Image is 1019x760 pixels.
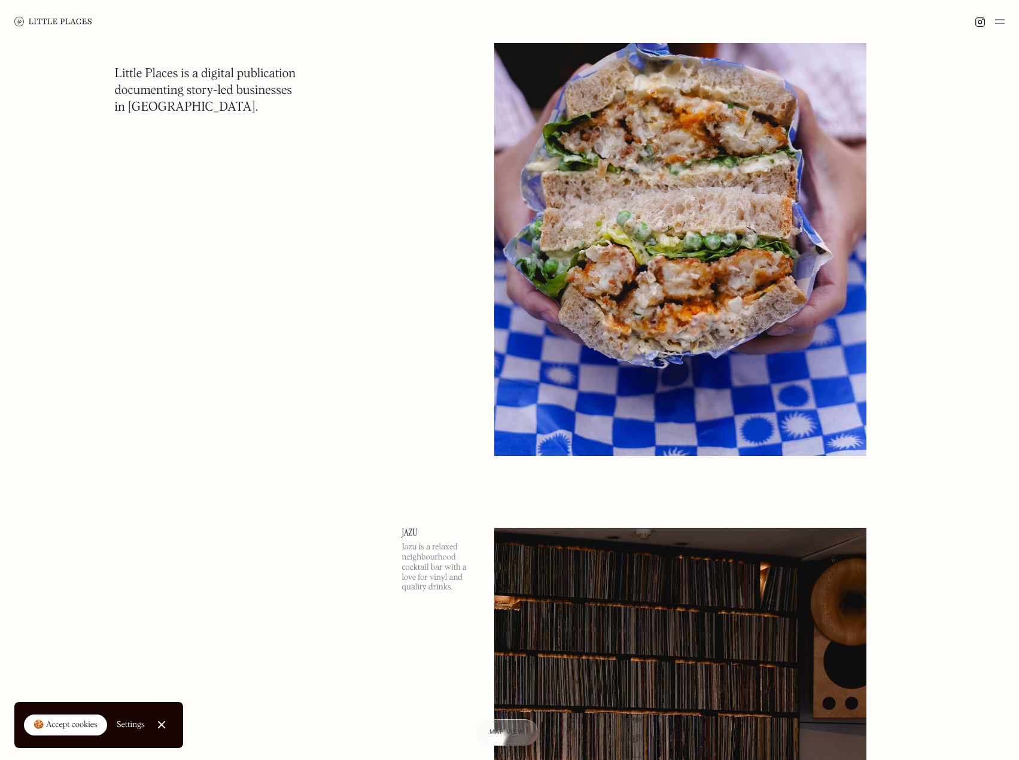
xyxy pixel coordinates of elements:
[161,725,162,725] div: Close Cookie Popup
[115,66,296,116] h1: Little Places is a digital publication documenting story-led businesses in [GEOGRAPHIC_DATA].
[475,719,539,746] a: Map view
[24,715,107,736] a: 🍪 Accept cookies
[117,712,145,738] a: Settings
[117,721,145,729] div: Settings
[402,542,480,592] p: Jazu is a relaxed neighbourhood cocktail bar with a love for vinyl and quality drinks.
[489,729,524,735] span: Map view
[34,719,98,731] div: 🍪 Accept cookies
[150,713,174,737] a: Close Cookie Popup
[402,528,480,537] a: Jazu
